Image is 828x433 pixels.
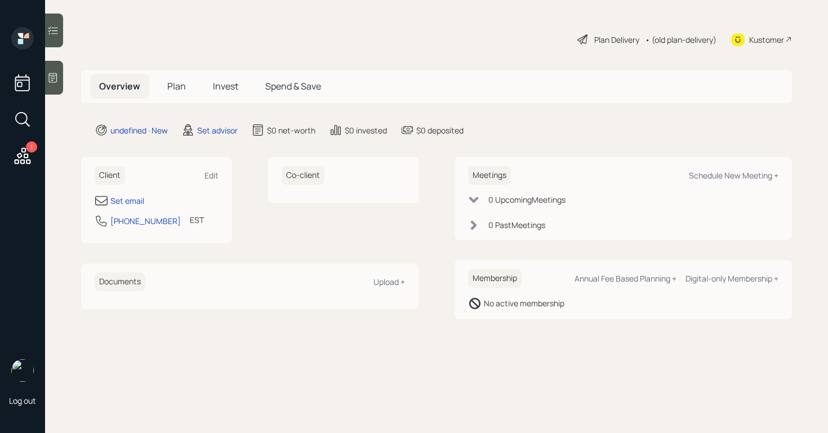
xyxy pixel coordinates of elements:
div: Upload + [373,276,405,287]
div: Edit [204,170,219,181]
div: Plan Delivery [594,34,639,46]
span: Invest [213,80,238,92]
h6: Co-client [282,166,324,185]
h6: Meetings [468,166,511,185]
div: No active membership [484,297,564,309]
img: robby-grisanti-headshot.png [11,359,34,382]
div: $0 net-worth [267,124,315,136]
h6: Membership [468,269,522,288]
h6: Client [95,166,125,185]
span: Spend & Save [265,80,321,92]
div: $0 deposited [416,124,464,136]
div: 1 [26,141,37,153]
div: undefined · New [110,124,168,136]
div: • (old plan-delivery) [645,34,716,46]
span: Overview [99,80,140,92]
div: Set advisor [197,124,238,136]
div: Kustomer [749,34,784,46]
div: Log out [9,395,36,406]
div: EST [190,214,204,226]
div: $0 invested [345,124,387,136]
div: Schedule New Meeting + [689,170,778,181]
div: Digital-only Membership + [685,273,778,284]
div: [PHONE_NUMBER] [110,215,181,227]
div: Set email [110,195,144,207]
span: Plan [167,80,186,92]
div: 0 Past Meeting s [488,219,545,231]
h6: Documents [95,273,145,291]
div: Annual Fee Based Planning + [575,273,676,284]
div: 0 Upcoming Meeting s [488,194,566,206]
